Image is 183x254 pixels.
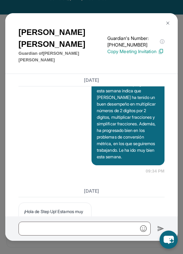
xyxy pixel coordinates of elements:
p: Hola, el informe de progreso de esta semana indica que [PERSON_NAME] ha tenido un buen desempeño ... [97,81,159,160]
h3: [DATE] [18,188,165,194]
p: Guardian's Number: [PHONE_NUMBER] [107,35,165,48]
h1: [PERSON_NAME] [PERSON_NAME] [18,26,107,50]
p: Guardian of [PERSON_NAME] [PERSON_NAME] [18,50,107,63]
img: Send icon [157,225,165,233]
img: Emoji [140,225,147,232]
img: Close Icon [165,20,170,26]
p: Copy Meeting Invitation [107,48,165,55]
img: Copy Icon [158,48,164,54]
span: ⓘ [160,38,165,45]
span: 09:34 PM [146,168,165,175]
button: chat-button [160,231,178,249]
h3: [DATE] [18,77,165,83]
